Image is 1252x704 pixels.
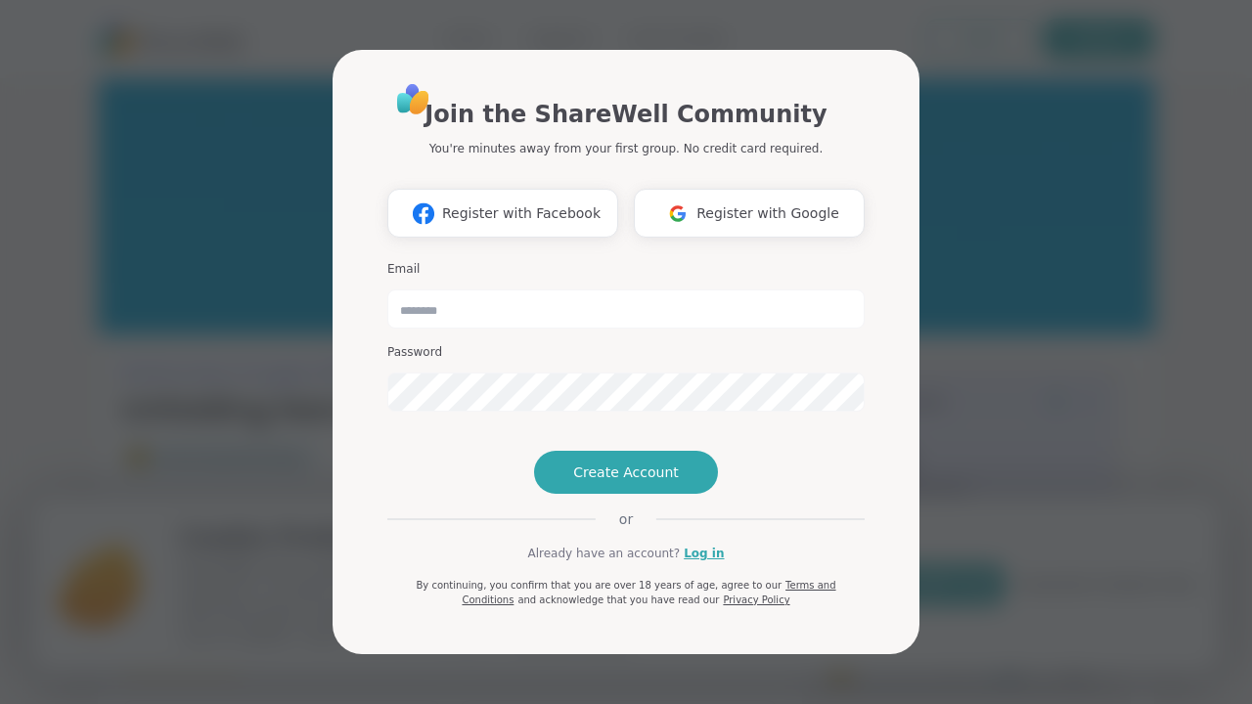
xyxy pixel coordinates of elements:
[425,97,827,132] h1: Join the ShareWell Community
[416,580,782,591] span: By continuing, you confirm that you are over 18 years of age, agree to our
[387,344,865,361] h3: Password
[696,203,839,224] span: Register with Google
[723,594,789,605] a: Privacy Policy
[391,77,435,121] img: ShareWell Logo
[387,189,618,238] button: Register with Facebook
[596,509,656,529] span: or
[462,580,835,605] a: Terms and Conditions
[573,462,679,482] span: Create Account
[387,261,865,278] h3: Email
[405,196,442,232] img: ShareWell Logomark
[634,189,865,238] button: Register with Google
[517,594,719,605] span: and acknowledge that you have read our
[527,545,680,562] span: Already have an account?
[429,140,823,157] p: You're minutes away from your first group. No credit card required.
[534,451,718,494] button: Create Account
[659,196,696,232] img: ShareWell Logomark
[684,545,724,562] a: Log in
[442,203,601,224] span: Register with Facebook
